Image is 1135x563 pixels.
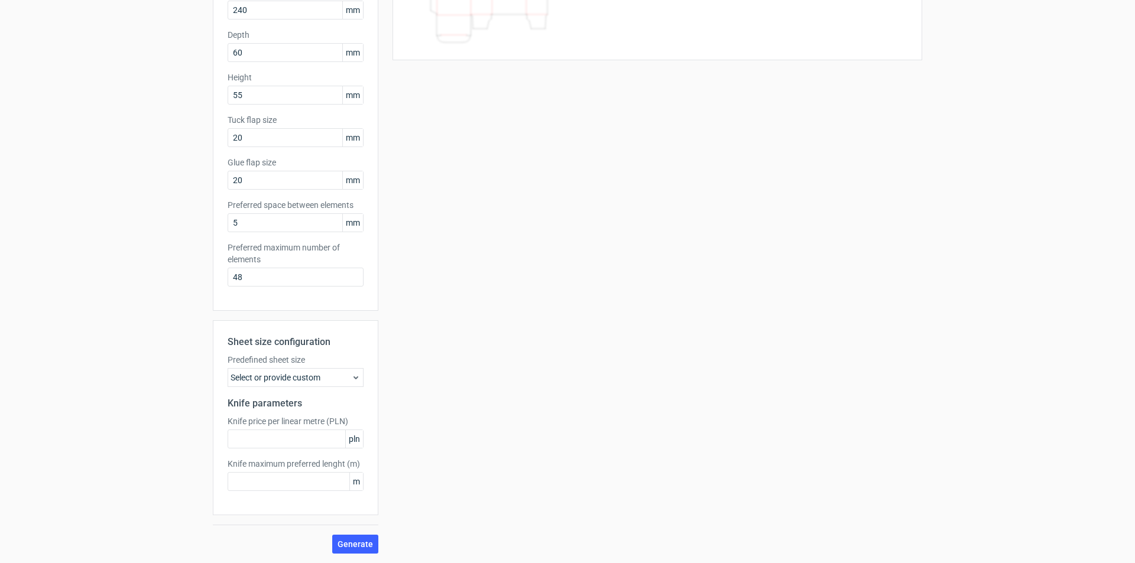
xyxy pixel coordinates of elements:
div: Select or provide custom [228,368,364,387]
label: Preferred space between elements [228,199,364,211]
label: Preferred maximum number of elements [228,242,364,265]
span: mm [342,171,363,189]
label: Tuck flap size [228,114,364,126]
h2: Knife parameters [228,396,364,411]
label: Depth [228,29,364,41]
span: Generate [338,540,373,548]
span: mm [342,1,363,19]
button: Generate [332,535,378,554]
h2: Sheet size configuration [228,335,364,349]
span: pln [345,430,363,448]
label: Predefined sheet size [228,354,364,366]
span: m [349,473,363,490]
label: Glue flap size [228,157,364,168]
label: Height [228,71,364,83]
label: Knife price per linear metre (PLN) [228,415,364,427]
span: mm [342,44,363,61]
span: mm [342,129,363,147]
label: Knife maximum preferred lenght (m) [228,458,364,470]
span: mm [342,86,363,104]
span: mm [342,214,363,232]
